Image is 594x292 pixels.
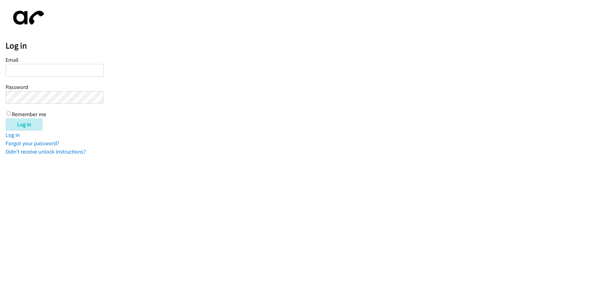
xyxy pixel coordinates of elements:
[12,111,46,118] label: Remember me
[6,56,19,63] label: Email
[6,148,86,155] a: Didn't receive unlock instructions?
[6,118,43,131] input: Log in
[6,83,28,91] label: Password
[6,40,594,51] h2: Log in
[6,6,49,30] img: aphone-8a226864a2ddd6a5e75d1ebefc011f4aa8f32683c2d82f3fb0802fe031f96514.svg
[6,131,20,138] a: Log in
[6,140,59,147] a: Forgot your password?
